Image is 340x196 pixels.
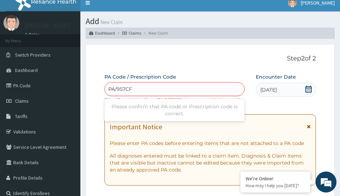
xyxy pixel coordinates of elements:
[15,113,28,119] span: Tariffs
[246,183,305,189] p: How may I help you today?
[110,123,162,131] h1: Important Notice
[104,73,176,80] label: PA Code / Prescription Code
[104,55,316,63] p: Step 2 of 2
[110,152,310,173] p: All diagnoses entered must be linked to a claim item. Diagnosis & Claim Items that are visible bu...
[89,30,115,36] a: Dashboard
[122,30,141,36] a: Claims
[104,100,245,120] div: Please confirm that PA code or Prescription code is correct.
[86,17,335,26] h1: Add
[15,67,38,73] span: Dashboard
[36,39,117,48] div: Chat with us now
[104,97,244,102] small: PA or Prescription Code (PA/9B7CF9) does not match the provider
[24,22,70,29] p: [PERSON_NAME]
[99,20,123,25] small: New Claim
[24,32,41,37] a: Online
[256,73,296,80] label: Encounter Date
[110,140,310,147] p: Please enter PA codes before entering items that are not attached to a PA code
[3,15,19,31] img: User Image
[3,126,133,150] textarea: Type your message and hit 'Enter'
[41,56,96,126] span: We're online!
[142,30,168,36] li: New Claim
[13,35,28,52] img: d_794563401_company_1708531726252_794563401
[260,86,277,93] span: [DATE]
[15,98,29,104] span: Claims
[15,52,51,58] span: Switch Providers
[246,175,305,182] div: We're Online!
[115,3,131,20] div: Minimize live chat window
